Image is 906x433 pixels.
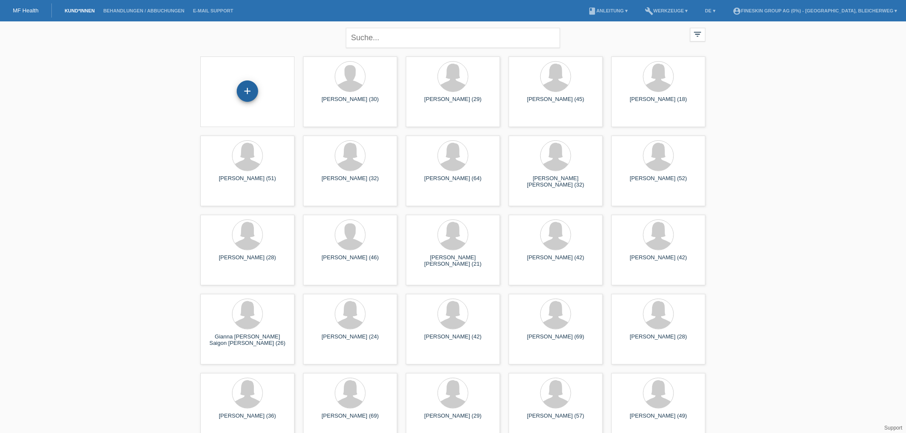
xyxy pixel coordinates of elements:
[516,333,596,347] div: [PERSON_NAME] (69)
[516,412,596,426] div: [PERSON_NAME] (57)
[189,8,238,13] a: E-Mail Support
[99,8,189,13] a: Behandlungen / Abbuchungen
[413,254,493,268] div: [PERSON_NAME] [PERSON_NAME] (21)
[733,7,741,15] i: account_circle
[207,254,288,268] div: [PERSON_NAME] (28)
[588,7,596,15] i: book
[693,30,703,39] i: filter_list
[13,7,39,14] a: MF Health
[584,8,632,13] a: bookAnleitung ▾
[413,333,493,347] div: [PERSON_NAME] (42)
[618,412,699,426] div: [PERSON_NAME] (49)
[618,333,699,347] div: [PERSON_NAME] (28)
[310,254,390,268] div: [PERSON_NAME] (46)
[310,333,390,347] div: [PERSON_NAME] (24)
[310,96,390,110] div: [PERSON_NAME] (30)
[207,333,288,347] div: Gianna [PERSON_NAME] Saigon [PERSON_NAME] (26)
[310,412,390,426] div: [PERSON_NAME] (69)
[645,7,653,15] i: build
[413,175,493,189] div: [PERSON_NAME] (64)
[618,254,699,268] div: [PERSON_NAME] (42)
[701,8,720,13] a: DE ▾
[728,8,902,13] a: account_circleFineSkin Group AG (0%) - [GEOGRAPHIC_DATA], Bleicherweg ▾
[641,8,692,13] a: buildWerkzeuge ▾
[207,412,288,426] div: [PERSON_NAME] (36)
[618,96,699,110] div: [PERSON_NAME] (18)
[310,175,390,189] div: [PERSON_NAME] (32)
[885,425,903,431] a: Support
[413,96,493,110] div: [PERSON_NAME] (29)
[516,175,596,189] div: [PERSON_NAME] [PERSON_NAME] (32)
[413,412,493,426] div: [PERSON_NAME] (29)
[618,175,699,189] div: [PERSON_NAME] (52)
[60,8,99,13] a: Kund*innen
[516,96,596,110] div: [PERSON_NAME] (45)
[207,175,288,189] div: [PERSON_NAME] (51)
[346,28,560,48] input: Suche...
[237,84,258,98] div: Kund*in hinzufügen
[516,254,596,268] div: [PERSON_NAME] (42)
